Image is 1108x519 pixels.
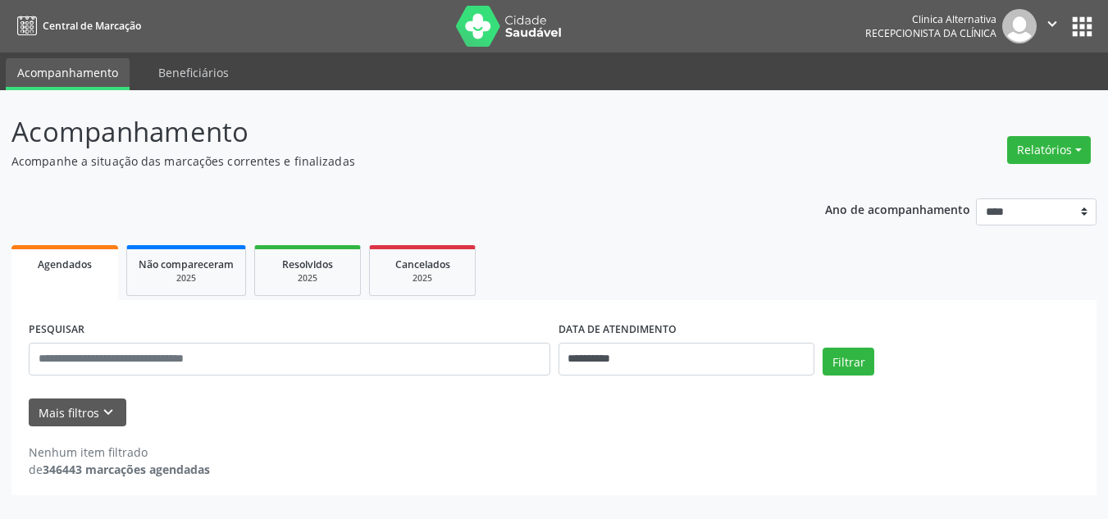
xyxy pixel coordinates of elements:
[99,403,117,421] i: keyboard_arrow_down
[43,462,210,477] strong: 346443 marcações agendadas
[11,12,141,39] a: Central de Marcação
[43,19,141,33] span: Central de Marcação
[147,58,240,87] a: Beneficiários
[29,317,84,343] label: PESQUISAR
[29,461,210,478] div: de
[38,257,92,271] span: Agendados
[1002,9,1037,43] img: img
[139,257,234,271] span: Não compareceram
[865,12,996,26] div: Clinica Alternativa
[11,112,771,153] p: Acompanhamento
[267,272,349,285] div: 2025
[29,398,126,427] button: Mais filtroskeyboard_arrow_down
[395,257,450,271] span: Cancelados
[823,348,874,376] button: Filtrar
[282,257,333,271] span: Resolvidos
[1043,15,1061,33] i: 
[825,198,970,219] p: Ano de acompanhamento
[6,58,130,90] a: Acompanhamento
[1037,9,1068,43] button: 
[139,272,234,285] div: 2025
[865,26,996,40] span: Recepcionista da clínica
[1007,136,1091,164] button: Relatórios
[559,317,677,343] label: DATA DE ATENDIMENTO
[29,444,210,461] div: Nenhum item filtrado
[1068,12,1097,41] button: apps
[381,272,463,285] div: 2025
[11,153,771,170] p: Acompanhe a situação das marcações correntes e finalizadas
